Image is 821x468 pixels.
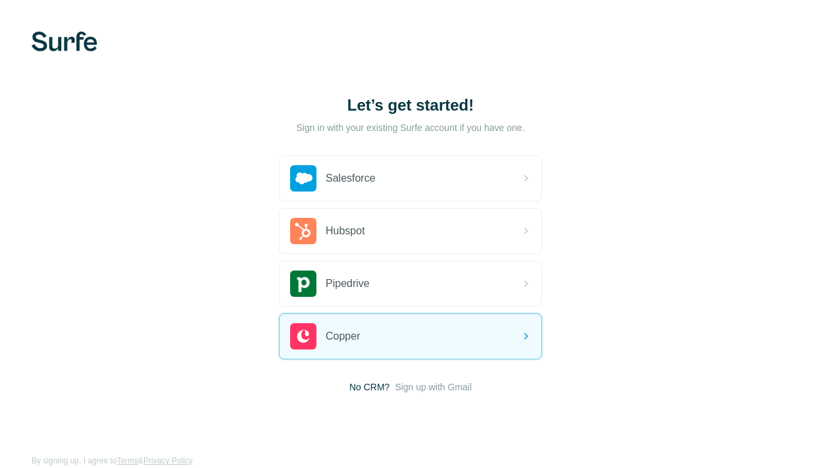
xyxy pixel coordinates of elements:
[326,170,376,186] span: Salesforce
[326,276,370,292] span: Pipedrive
[143,456,193,465] a: Privacy Policy
[326,223,365,239] span: Hubspot
[326,328,360,344] span: Copper
[290,165,316,192] img: salesforce's logo
[395,380,472,394] button: Sign up with Gmail
[32,455,193,467] span: By signing up, I agree to &
[290,218,316,244] img: hubspot's logo
[32,32,97,51] img: Surfe's logo
[290,323,316,350] img: copper's logo
[296,121,524,134] p: Sign in with your existing Surfe account if you have one.
[290,271,316,297] img: pipedrive's logo
[116,456,138,465] a: Terms
[279,95,542,116] h1: Let’s get started!
[349,380,389,394] span: No CRM?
